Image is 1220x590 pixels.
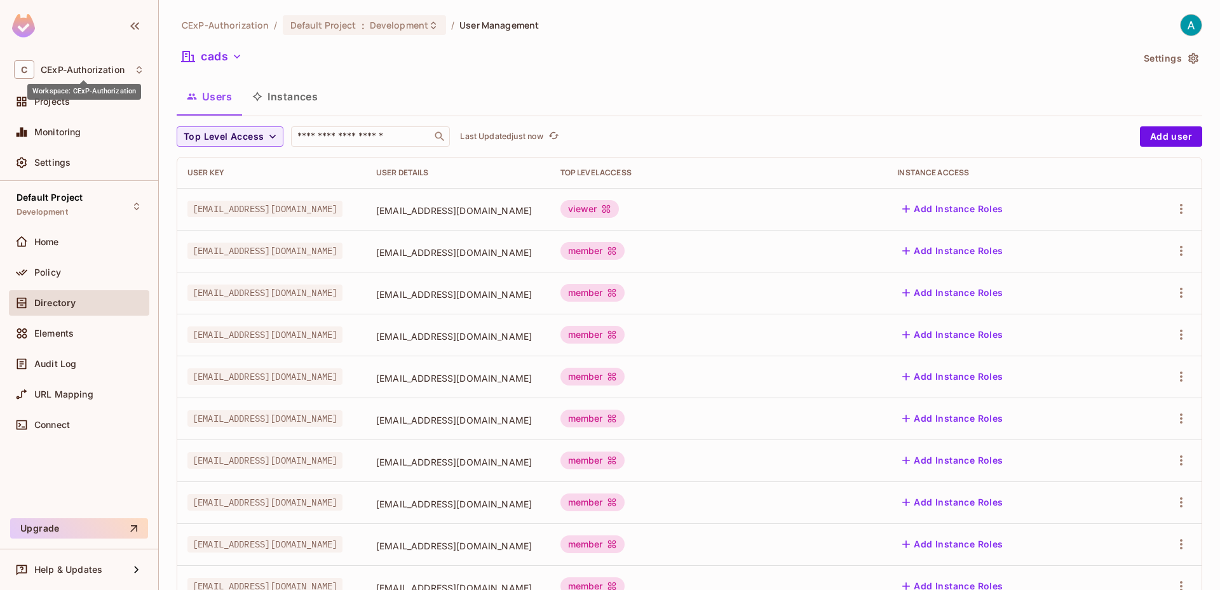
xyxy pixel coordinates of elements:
[560,368,625,386] div: member
[376,168,540,178] div: User Details
[34,97,70,107] span: Projects
[560,452,625,469] div: member
[897,450,1008,471] button: Add Instance Roles
[182,19,269,31] span: the active workspace
[560,326,625,344] div: member
[560,535,625,553] div: member
[1139,48,1202,69] button: Settings
[177,126,283,147] button: Top Level Access
[897,199,1008,219] button: Add Instance Roles
[187,201,342,217] span: [EMAIL_ADDRESS][DOMAIN_NAME]
[184,129,264,145] span: Top Level Access
[897,325,1008,345] button: Add Instance Roles
[376,456,540,468] span: [EMAIL_ADDRESS][DOMAIN_NAME]
[34,389,93,399] span: URL Mapping
[376,330,540,342] span: [EMAIL_ADDRESS][DOMAIN_NAME]
[41,65,125,75] span: Workspace: CExP-Authorization
[187,285,342,301] span: [EMAIL_ADDRESS][DOMAIN_NAME]
[897,366,1008,387] button: Add Instance Roles
[10,518,148,539] button: Upgrade
[897,241,1008,261] button: Add Instance Roles
[34,127,81,137] span: Monitoring
[897,492,1008,513] button: Add Instance Roles
[376,246,540,258] span: [EMAIL_ADDRESS][DOMAIN_NAME]
[187,368,342,385] span: [EMAIL_ADDRESS][DOMAIN_NAME]
[34,298,76,308] span: Directory
[460,131,543,142] p: Last Updated just now
[546,129,561,144] button: refresh
[187,410,342,427] span: [EMAIL_ADDRESS][DOMAIN_NAME]
[376,414,540,426] span: [EMAIL_ADDRESS][DOMAIN_NAME]
[17,207,68,217] span: Development
[27,84,141,100] div: Workspace: CExP-Authorization
[560,493,625,511] div: member
[177,46,247,67] button: cads
[34,359,76,369] span: Audit Log
[187,168,356,178] div: User Key
[187,536,342,553] span: [EMAIL_ADDRESS][DOMAIN_NAME]
[897,168,1116,178] div: Instance Access
[560,284,625,302] div: member
[560,410,625,427] div: member
[12,14,35,37] img: SReyMgAAAABJRU5ErkJggg==
[34,237,59,247] span: Home
[34,267,61,278] span: Policy
[34,420,70,430] span: Connect
[187,452,342,469] span: [EMAIL_ADDRESS][DOMAIN_NAME]
[187,326,342,343] span: [EMAIL_ADDRESS][DOMAIN_NAME]
[242,81,328,112] button: Instances
[187,494,342,511] span: [EMAIL_ADDRESS][DOMAIN_NAME]
[177,81,242,112] button: Users
[274,19,277,31] li: /
[1140,126,1202,147] button: Add user
[376,204,540,217] span: [EMAIL_ADDRESS][DOMAIN_NAME]
[290,19,356,31] span: Default Project
[361,20,365,30] span: :
[897,534,1008,554] button: Add Instance Roles
[376,288,540,300] span: [EMAIL_ADDRESS][DOMAIN_NAME]
[370,19,428,31] span: Development
[548,130,559,143] span: refresh
[34,565,102,575] span: Help & Updates
[17,192,83,203] span: Default Project
[897,283,1008,303] button: Add Instance Roles
[376,372,540,384] span: [EMAIL_ADDRESS][DOMAIN_NAME]
[34,328,74,339] span: Elements
[34,158,71,168] span: Settings
[187,243,342,259] span: [EMAIL_ADDRESS][DOMAIN_NAME]
[1181,15,1202,36] img: Authorization CExP
[897,408,1008,429] button: Add Instance Roles
[560,200,619,218] div: viewer
[376,498,540,510] span: [EMAIL_ADDRESS][DOMAIN_NAME]
[459,19,539,31] span: User Management
[376,540,540,552] span: [EMAIL_ADDRESS][DOMAIN_NAME]
[560,168,878,178] div: Top Level Access
[560,242,625,260] div: member
[451,19,454,31] li: /
[14,60,34,79] span: C
[543,129,561,144] span: Click to refresh data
